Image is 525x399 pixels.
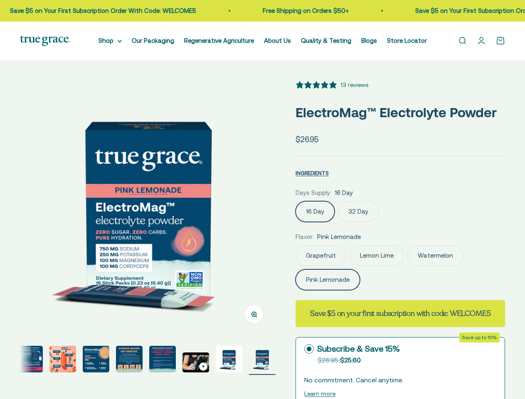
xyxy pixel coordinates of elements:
button: INGREDIENTS [296,168,329,178]
button: Go to item 10 [149,346,176,375]
img: Everyone needs true hydration. From your extreme athletes to you weekend warriors, ElectroMag giv... [116,346,143,372]
button: Go to item 13 [249,346,276,375]
legend: Flavor: [296,232,314,242]
img: ElectroMag™ [216,346,242,372]
button: 5 stars, 13 ratings [296,80,368,89]
a: Regenerative Agriculture [184,37,254,44]
span: 16 Day [335,188,353,198]
a: Store Locator [387,37,427,44]
button: Go to item 9 [116,346,143,375]
a: Free Shipping on Orders $50+ [260,7,346,14]
a: Our Packaging [132,37,174,44]
img: Rapid Hydration For: - Exercise endurance* - Stress support* - Electrolyte replenishment* - Muscl... [83,346,109,372]
button: Go to item 12 [216,346,242,375]
a: Blogs [361,37,377,44]
p: ElectroMag™ Electrolyte Powder [296,102,505,123]
div: 13 reviews [340,80,368,89]
button: Go to item 11 [182,352,209,375]
button: Go to item 6 [16,346,43,375]
span: Pink Lemonade [317,232,361,242]
a: Quality & Testing [301,37,351,44]
legend: Days Supply: [296,188,331,198]
summary: Shop [99,36,122,46]
p: Save $5 on Your First Subscription Order With Code: WELCOME5 [7,6,193,16]
img: ElectroMag™ [149,346,176,372]
img: ElectroMag™ [20,80,276,336]
span: INGREDIENTS [296,170,329,176]
img: ElectroMag™ [249,346,276,372]
sale-price: $26.95 [296,133,319,145]
img: ElectroMag™ [16,346,43,372]
a: About Us [264,37,291,44]
button: Go to item 8 [83,346,109,375]
button: Go to item 7 [49,346,76,375]
img: Magnesium for heart health and stress support* Chloride to support pH balance and oxygen flow* So... [49,346,76,372]
strong: Save $5 on your first subscription with code: WELCOME5 [310,308,490,318]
